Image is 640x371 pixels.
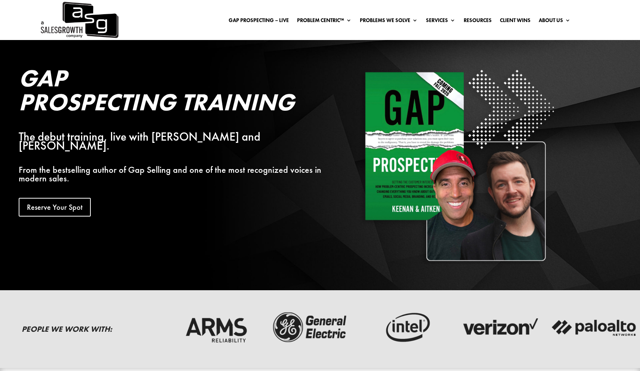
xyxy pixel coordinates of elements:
img: Square White - Shadow [360,66,557,264]
p: From the bestselling author of Gap Selling and one of the most recognized voices in modern sales. [19,165,330,183]
a: Resources [464,18,492,26]
a: About Us [539,18,571,26]
a: Client Wins [500,18,531,26]
img: ge-logo-dark [267,310,354,345]
a: Problems We Solve [360,18,418,26]
a: Problem Centric™ [297,18,352,26]
img: intel-logo-dark [362,310,449,345]
div: The debut training, live with [PERSON_NAME] and [PERSON_NAME]. [19,132,330,150]
a: Gap Prospecting – LIVE [229,18,289,26]
img: arms-reliability-logo-dark [173,310,260,345]
h2: Gap Prospecting Training [19,66,330,118]
img: verizon-logo-dark [456,310,543,345]
img: palato-networks-logo-dark [551,310,638,345]
a: Reserve Your Spot [19,198,91,217]
a: Services [426,18,455,26]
